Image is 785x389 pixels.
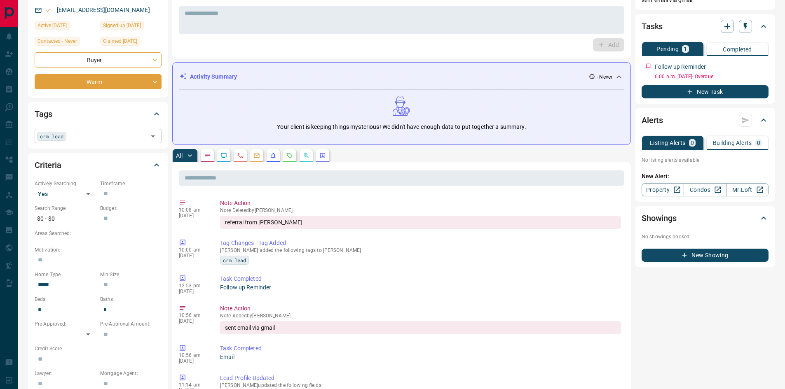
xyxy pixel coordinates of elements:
[237,152,244,159] svg: Calls
[176,153,183,158] p: All
[684,183,726,196] a: Condos
[220,152,227,159] svg: Lead Browsing Activity
[37,21,67,30] span: Active [DATE]
[179,358,208,364] p: [DATE]
[57,7,150,13] a: [EMAIL_ADDRESS][DOMAIN_NAME]
[35,52,162,68] div: Buyer
[220,382,621,388] p: [PERSON_NAME] updated the following fields:
[277,123,526,131] p: Your client is keeping things mysterious! We didn't have enough data to put together a summary.
[204,152,211,159] svg: Notes
[179,253,208,259] p: [DATE]
[642,172,769,181] p: New Alert:
[179,207,208,213] p: 10:08 am
[35,107,52,121] h2: Tags
[179,318,208,324] p: [DATE]
[723,47,752,52] p: Completed
[220,283,621,292] p: Follow up Reminder
[35,296,96,303] p: Beds:
[220,216,621,229] div: referral from [PERSON_NAME]
[656,46,679,52] p: Pending
[642,85,769,98] button: New Task
[223,256,246,264] span: crm lead
[100,21,162,33] div: Mon Sep 15 2025
[286,152,293,159] svg: Requests
[642,16,769,36] div: Tasks
[100,271,162,278] p: Min Size:
[642,110,769,130] div: Alerts
[35,320,96,328] p: Pre-Approved:
[100,296,162,303] p: Baths:
[642,249,769,262] button: New Showing
[220,247,621,253] p: [PERSON_NAME] added the following tags to [PERSON_NAME]
[220,199,621,207] p: Note Action
[40,132,63,140] span: crm lead
[35,74,162,89] div: Warm
[179,289,208,294] p: [DATE]
[103,21,141,30] span: Signed up [DATE]
[757,140,760,146] p: 0
[642,212,677,225] h2: Showings
[642,208,769,228] div: Showings
[655,73,769,80] p: 6:00 a.m. [DATE] - Overdue
[35,205,96,212] p: Search Range:
[100,320,162,328] p: Pre-Approval Amount:
[642,156,769,164] p: No listing alerts available
[220,207,621,213] p: Note Deleted by [PERSON_NAME]
[642,183,684,196] a: Property
[220,344,621,353] p: Task Completed
[650,140,686,146] p: Listing Alerts
[100,37,162,48] div: Mon Sep 15 2025
[179,247,208,253] p: 10:00 am
[655,63,706,71] p: Follow up Reminder
[147,130,159,142] button: Open
[190,72,237,81] p: Activity Summary
[642,114,663,127] h2: Alerts
[35,246,162,254] p: Motivation:
[684,46,687,52] p: 1
[179,213,208,219] p: [DATE]
[691,140,694,146] p: 0
[35,345,162,352] p: Credit Score:
[220,275,621,283] p: Task Completed
[35,104,162,124] div: Tags
[220,353,621,361] p: Email
[220,321,621,334] div: sent email via gmail
[35,180,96,187] p: Actively Searching:
[37,37,77,45] span: Contacted - Never
[35,21,96,33] div: Mon Sep 15 2025
[220,374,621,382] p: Lead Profile Updated
[35,370,96,377] p: Lawyer:
[35,155,162,175] div: Criteria
[642,20,663,33] h2: Tasks
[179,352,208,358] p: 10:56 am
[179,382,208,388] p: 11:14 am
[103,37,137,45] span: Claimed [DATE]
[270,152,277,159] svg: Listing Alerts
[319,152,326,159] svg: Agent Actions
[35,158,61,172] h2: Criteria
[303,152,309,159] svg: Opportunities
[253,152,260,159] svg: Emails
[35,271,96,278] p: Home Type:
[179,69,624,84] div: Activity Summary- Never
[642,233,769,240] p: No showings booked
[35,212,96,226] p: $0 - $0
[100,180,162,187] p: Timeframe:
[179,283,208,289] p: 12:53 pm
[100,205,162,212] p: Budget:
[220,304,621,313] p: Note Action
[179,312,208,318] p: 10:56 am
[35,187,96,200] div: Yes
[220,313,621,319] p: Note Added by [PERSON_NAME]
[100,370,162,377] p: Mortgage Agent:
[726,183,769,196] a: Mr.Loft
[597,73,612,81] p: - Never
[35,230,162,237] p: Areas Searched:
[45,7,51,13] svg: Email Valid
[220,239,621,247] p: Tag Changes - Tag Added
[713,140,752,146] p: Building Alerts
